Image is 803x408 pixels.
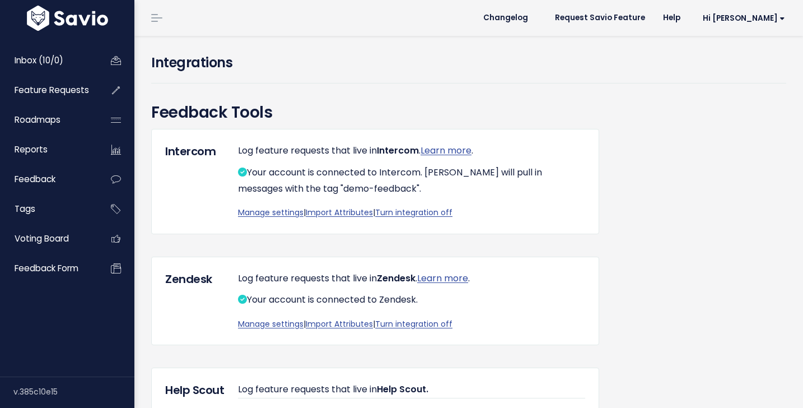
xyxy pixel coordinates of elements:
span: Tags [15,203,35,215]
a: Feedback [3,166,93,192]
p: | | [238,317,585,331]
h4: Integrations [151,53,786,73]
img: logo-white.9d6f32f41409.svg [24,6,111,31]
a: Feedback form [3,256,93,281]
p: Log feature requests that live in . . [238,271,585,287]
span: Intercom [377,144,419,157]
a: Help [654,10,689,26]
h3: Feedback Tools [151,101,786,124]
a: Turn integration off [375,318,452,330]
h5: Zendesk [165,271,221,288]
h5: Help Scout [165,382,221,398]
span: Zendesk [377,272,415,285]
a: Turn integration off [375,207,452,218]
p: Your account is connected to Intercom. [PERSON_NAME] will pull in messages with the tag "demo-fee... [238,165,585,197]
span: Roadmaps [15,114,60,126]
span: Hi [PERSON_NAME] [703,14,785,22]
span: Help Scout. [377,383,428,396]
p: | | [238,206,585,220]
a: Manage settings [238,207,304,218]
div: v.385c10e15 [13,377,134,406]
a: Manage settings [238,318,304,330]
a: Tags [3,196,93,222]
a: Learn more [421,144,471,157]
a: Hi [PERSON_NAME] [689,10,794,27]
a: Reports [3,137,93,163]
p: Log feature requests that live in [238,382,585,398]
p: Log feature requests that live in . . [238,143,585,159]
p: Your account is connected to Zendesk. [238,292,585,308]
span: Feedback [15,173,55,185]
a: Request Savio Feature [546,10,654,26]
a: Feature Requests [3,77,93,103]
span: Inbox (10/0) [15,54,63,66]
span: Feature Requests [15,84,89,96]
span: Reports [15,143,48,155]
a: Roadmaps [3,107,93,133]
a: Import Attributes [306,318,373,330]
a: Learn more [417,272,468,285]
a: Import Attributes [306,207,373,218]
a: Voting Board [3,226,93,252]
span: Voting Board [15,233,69,244]
h5: Intercom [165,143,221,160]
a: Inbox (10/0) [3,48,93,73]
span: Feedback form [15,262,78,274]
span: Changelog [483,14,528,22]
